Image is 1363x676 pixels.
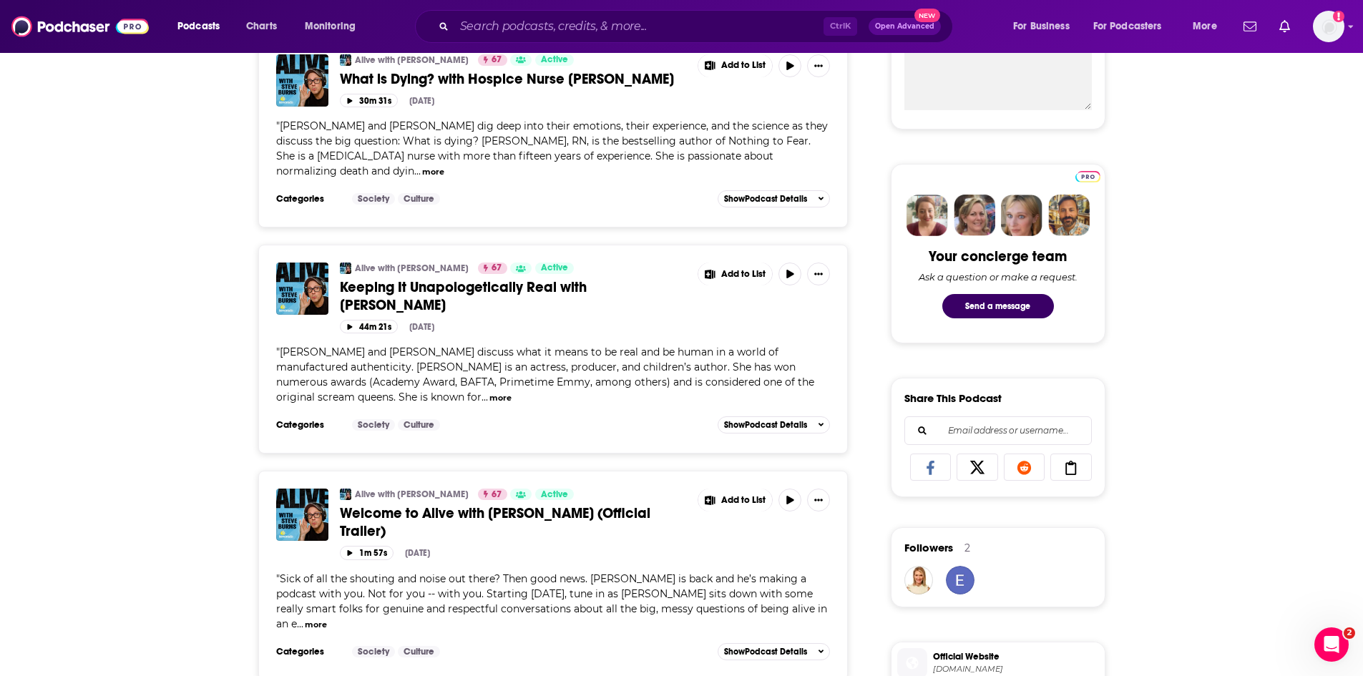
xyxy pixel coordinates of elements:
[276,119,828,177] span: [PERSON_NAME] and [PERSON_NAME] dig deep into their emotions, their experience, and the science a...
[352,646,395,657] a: Society
[478,54,507,66] a: 67
[724,420,807,430] span: Show Podcast Details
[824,17,857,36] span: Ctrl K
[1048,195,1090,236] img: Jon Profile
[276,54,328,107] img: What is Dying? with Hospice Nurse Julie McFadden
[541,488,568,502] span: Active
[718,643,831,660] button: ShowPodcast Details
[698,263,773,285] button: Show More Button
[914,9,940,22] span: New
[167,15,238,38] button: open menu
[1193,16,1217,36] span: More
[1084,15,1183,38] button: open menu
[807,263,830,285] button: Show More Button
[721,60,766,71] span: Add to List
[1050,454,1092,481] a: Copy Link
[1001,195,1042,236] img: Jules Profile
[246,16,277,36] span: Charts
[1313,11,1344,42] span: Logged in as WesBurdett
[276,193,341,205] h3: Categories
[1003,15,1088,38] button: open menu
[295,15,374,38] button: open menu
[340,489,351,500] img: Alive with Steve Burns
[422,166,444,178] button: more
[946,566,974,594] a: fudgeelizabeth9
[541,53,568,67] span: Active
[276,119,828,177] span: "
[276,419,341,431] h3: Categories
[276,572,827,630] span: Sick of all the shouting and noise out there? Then good news. [PERSON_NAME] is back and he’s maki...
[904,566,933,594] img: leannebush
[1238,14,1262,39] a: Show notifications dropdown
[482,391,488,403] span: ...
[807,489,830,511] button: Show More Button
[724,194,807,204] span: Show Podcast Details
[340,263,351,274] img: Alive with Steve Burns
[1314,627,1349,662] iframe: Intercom live chat
[355,263,469,274] a: Alive with [PERSON_NAME]
[929,248,1067,265] div: Your concierge team
[340,504,688,540] a: Welcome to Alive with [PERSON_NAME] (Official Trailer)
[698,54,773,77] button: Show More Button
[276,263,328,315] img: Keeping It Unapologetically Real with Jamie Lee Curtis
[340,546,394,559] button: 1m 57s
[398,419,440,431] a: Culture
[340,70,674,88] span: What is Dying? with Hospice Nurse [PERSON_NAME]
[355,489,469,500] a: Alive with [PERSON_NAME]
[340,54,351,66] a: Alive with Steve Burns
[1183,15,1235,38] button: open menu
[1333,11,1344,22] svg: Add a profile image
[1013,16,1070,36] span: For Business
[398,193,440,205] a: Culture
[340,94,398,107] button: 30m 31s
[355,54,469,66] a: Alive with [PERSON_NAME]
[907,195,948,236] img: Sydney Profile
[1344,627,1355,639] span: 2
[276,346,814,403] span: [PERSON_NAME] and [PERSON_NAME] discuss what it means to be real and be human in a world of manuf...
[535,54,574,66] a: Active
[1093,16,1162,36] span: For Podcasters
[409,96,434,106] div: [DATE]
[489,392,512,404] button: more
[352,419,395,431] a: Society
[478,263,507,274] a: 67
[904,391,1002,405] h3: Share This Podcast
[933,650,1099,663] span: Official Website
[942,294,1054,318] button: Send a message
[276,572,827,630] span: "
[904,541,953,554] span: Followers
[721,495,766,506] span: Add to List
[305,619,327,631] button: more
[875,23,934,30] span: Open Advanced
[340,70,688,88] a: What is Dying? with Hospice Nurse [PERSON_NAME]
[1313,11,1344,42] img: User Profile
[492,488,502,502] span: 67
[1313,11,1344,42] button: Show profile menu
[910,454,952,481] a: Share on Facebook
[409,322,434,332] div: [DATE]
[276,489,328,541] img: Welcome to Alive with Steve Burns (Official Trailer)
[237,15,285,38] a: Charts
[1004,454,1045,481] a: Share on Reddit
[405,548,430,558] div: [DATE]
[919,271,1078,283] div: Ask a question or make a request.
[724,647,807,657] span: Show Podcast Details
[429,10,967,43] div: Search podcasts, credits, & more...
[957,454,998,481] a: Share on X/Twitter
[276,646,341,657] h3: Categories
[1075,169,1100,182] a: Pro website
[807,54,830,77] button: Show More Button
[340,278,587,314] span: Keeping It Unapologetically Real with [PERSON_NAME]
[721,269,766,280] span: Add to List
[718,190,831,207] button: ShowPodcast Details
[340,320,398,333] button: 44m 21s
[535,489,574,500] a: Active
[398,646,440,657] a: Culture
[11,13,149,40] img: Podchaser - Follow, Share and Rate Podcasts
[340,278,688,314] a: Keeping It Unapologetically Real with [PERSON_NAME]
